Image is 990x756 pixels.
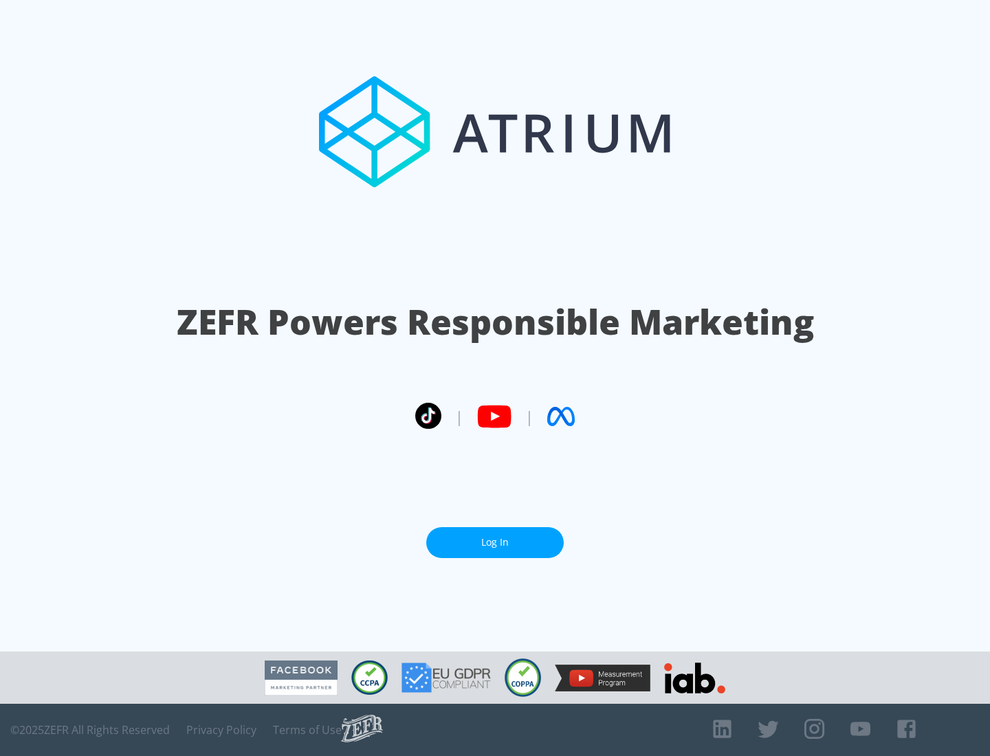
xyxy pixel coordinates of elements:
a: Terms of Use [273,723,342,737]
span: | [455,406,463,427]
img: IAB [664,663,725,693]
span: | [525,406,533,427]
span: © 2025 ZEFR All Rights Reserved [10,723,170,737]
img: GDPR Compliant [401,663,491,693]
img: CCPA Compliant [351,660,388,695]
img: Facebook Marketing Partner [265,660,338,696]
a: Log In [426,527,564,558]
img: YouTube Measurement Program [555,665,650,691]
h1: ZEFR Powers Responsible Marketing [177,298,814,346]
img: COPPA Compliant [505,658,541,697]
a: Privacy Policy [186,723,256,737]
